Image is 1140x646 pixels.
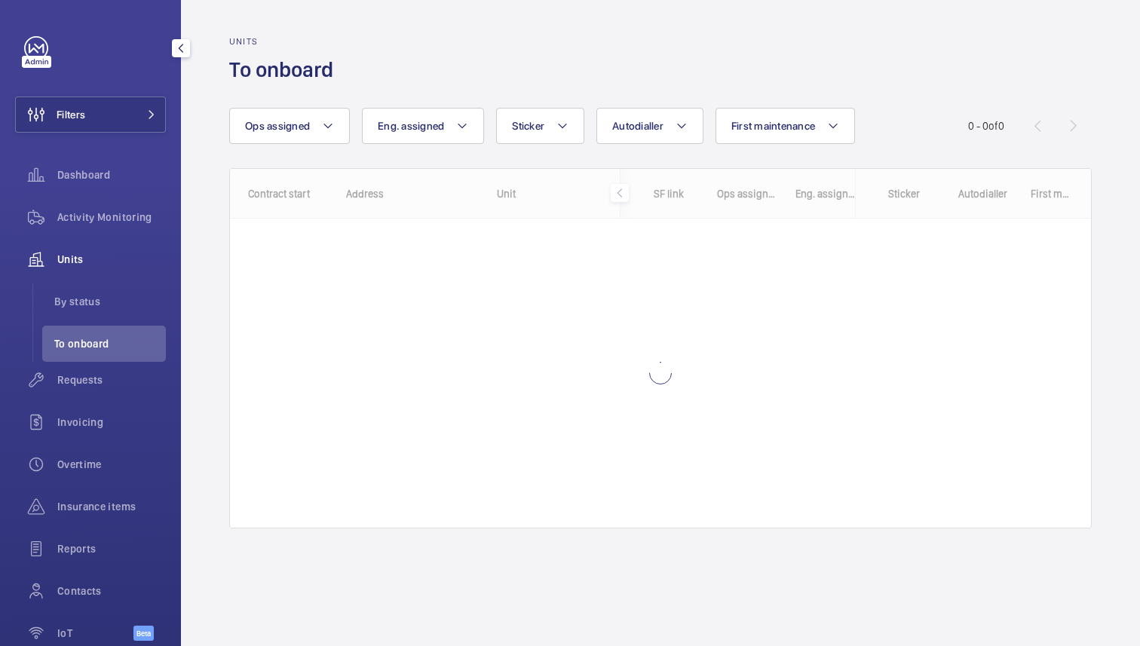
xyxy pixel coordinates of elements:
[57,252,166,267] span: Units
[57,541,166,556] span: Reports
[57,626,133,641] span: IoT
[245,120,310,132] span: Ops assigned
[57,499,166,514] span: Insurance items
[57,583,166,599] span: Contacts
[988,120,998,132] span: of
[596,108,703,144] button: Autodialler
[57,107,85,122] span: Filters
[57,415,166,430] span: Invoicing
[57,457,166,472] span: Overtime
[57,167,166,182] span: Dashboard
[229,56,342,84] h1: To onboard
[968,121,1004,131] span: 0 - 0 0
[496,108,584,144] button: Sticker
[512,120,544,132] span: Sticker
[57,372,166,387] span: Requests
[229,108,350,144] button: Ops assigned
[57,210,166,225] span: Activity Monitoring
[133,626,154,641] span: Beta
[54,336,166,351] span: To onboard
[54,294,166,309] span: By status
[716,108,855,144] button: First maintenance
[378,120,444,132] span: Eng. assigned
[612,120,663,132] span: Autodialler
[229,36,342,47] h2: Units
[731,120,815,132] span: First maintenance
[362,108,484,144] button: Eng. assigned
[15,96,166,133] button: Filters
